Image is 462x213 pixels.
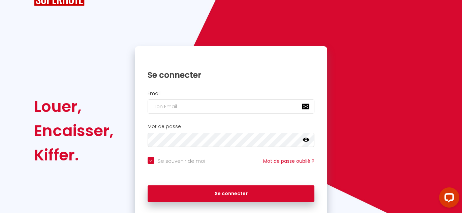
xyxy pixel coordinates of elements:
[148,91,315,96] h2: Email
[34,119,114,143] div: Encaisser,
[34,94,114,119] div: Louer,
[263,158,314,164] a: Mot de passe oublié ?
[148,99,315,114] input: Ton Email
[148,185,315,202] button: Se connecter
[148,124,315,129] h2: Mot de passe
[148,70,315,80] h1: Se connecter
[434,185,462,213] iframe: LiveChat chat widget
[34,143,114,167] div: Kiffer.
